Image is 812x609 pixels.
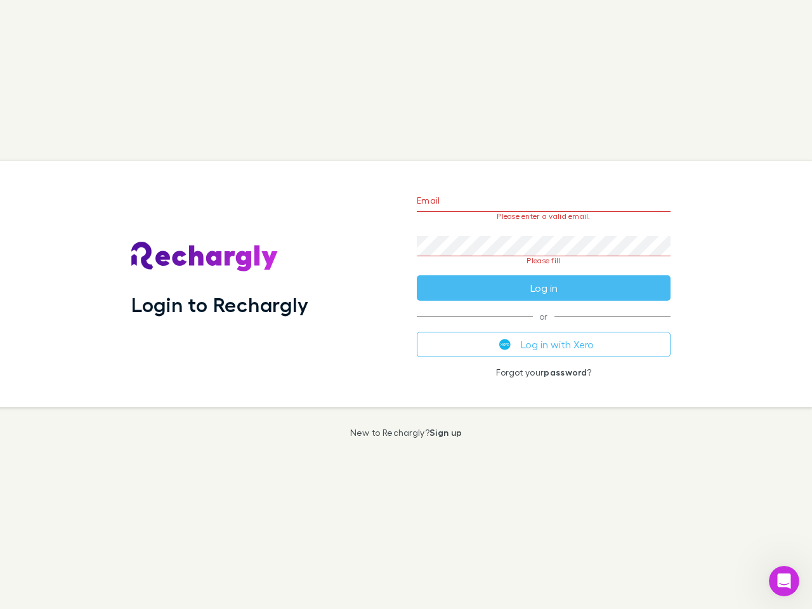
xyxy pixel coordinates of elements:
[544,367,587,377] a: password
[769,566,799,596] iframe: Intercom live chat
[417,332,671,357] button: Log in with Xero
[417,316,671,317] span: or
[131,242,278,272] img: Rechargly's Logo
[417,212,671,221] p: Please enter a valid email.
[499,339,511,350] img: Xero's logo
[417,367,671,377] p: Forgot your ?
[429,427,462,438] a: Sign up
[131,292,308,317] h1: Login to Rechargly
[417,275,671,301] button: Log in
[350,428,462,438] p: New to Rechargly?
[417,256,671,265] p: Please fill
